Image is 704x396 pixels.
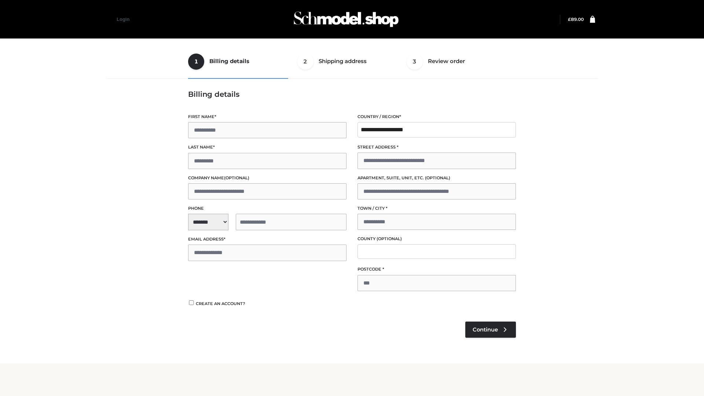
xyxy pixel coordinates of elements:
[357,175,516,181] label: Apartment, suite, unit, etc.
[357,113,516,120] label: Country / Region
[568,16,571,22] span: £
[377,236,402,241] span: (optional)
[196,301,245,306] span: Create an account?
[188,236,346,243] label: Email address
[425,175,450,180] span: (optional)
[188,175,346,181] label: Company name
[188,90,516,99] h3: Billing details
[473,326,498,333] span: Continue
[568,16,584,22] a: £89.00
[224,175,249,180] span: (optional)
[357,205,516,212] label: Town / City
[188,144,346,151] label: Last name
[188,300,195,305] input: Create an account?
[465,322,516,338] a: Continue
[357,144,516,151] label: Street address
[357,266,516,273] label: Postcode
[291,5,401,34] img: Schmodel Admin 964
[188,205,346,212] label: Phone
[188,113,346,120] label: First name
[357,235,516,242] label: County
[117,16,129,22] a: Login
[568,16,584,22] bdi: 89.00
